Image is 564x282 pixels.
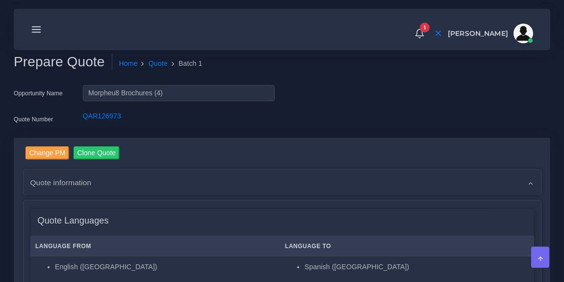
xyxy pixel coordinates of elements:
label: Quote Number [14,115,53,124]
h2: Prepare Quote [14,54,112,70]
div: Quote information [24,170,541,195]
span: 1 [420,23,430,32]
img: avatar [513,24,533,43]
a: [PERSON_NAME]avatar [443,24,537,43]
th: Language From [30,236,280,256]
li: Batch 1 [168,58,203,69]
input: Clone Quote [74,146,120,160]
span: Quote information [30,177,92,188]
a: Home [119,58,138,69]
input: Change PM [26,146,70,160]
a: 1 [411,28,428,39]
a: Quote [149,58,168,69]
li: English ([GEOGRAPHIC_DATA]) [55,262,275,272]
label: Opportunity Name [14,89,63,98]
h4: Quote Languages [38,216,109,226]
th: Language To [280,236,534,256]
a: QAR126973 [83,112,121,120]
li: Spanish ([GEOGRAPHIC_DATA]) [305,262,529,272]
span: [PERSON_NAME] [448,30,508,37]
